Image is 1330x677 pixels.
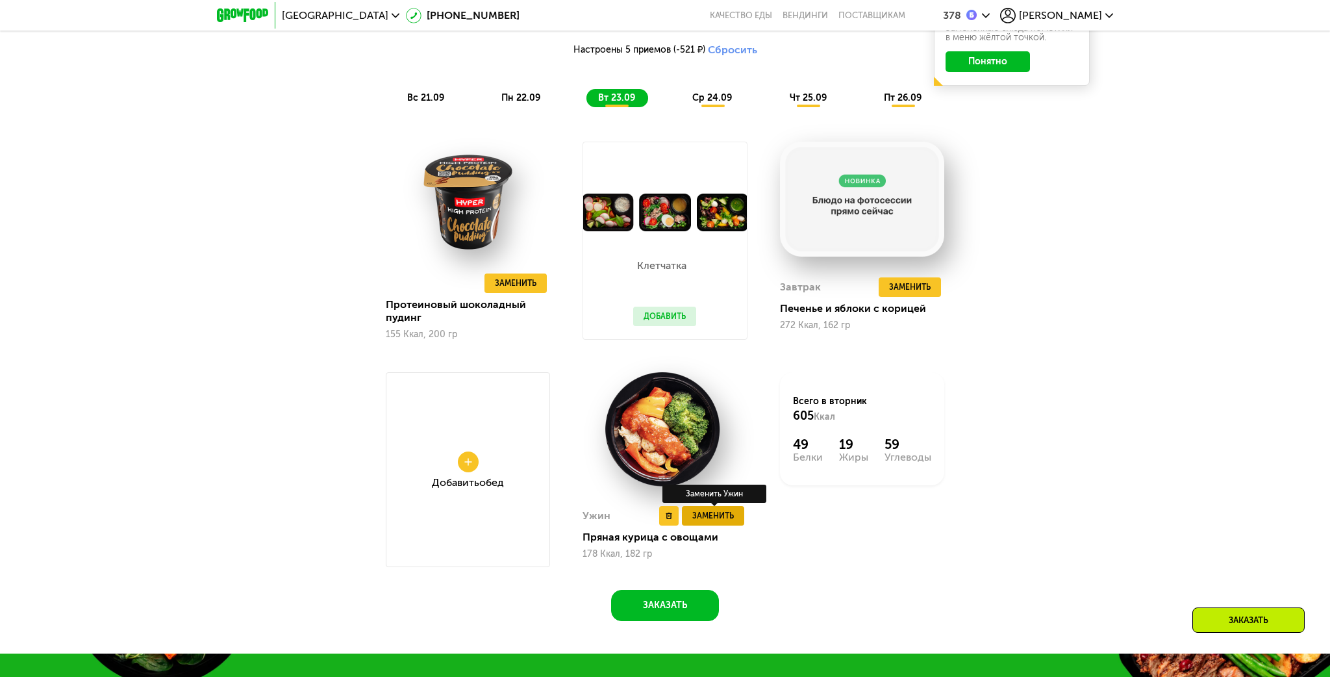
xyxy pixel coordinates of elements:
div: Печенье и яблоки с корицей [780,302,955,315]
span: пн 22.09 [501,92,540,103]
span: Заменить [692,509,734,522]
span: Настроены 5 приемов (-521 ₽) [573,45,705,55]
button: Заказать [611,590,719,621]
span: чт 25.09 [790,92,827,103]
span: вс 21.09 [407,92,444,103]
div: Заказать [1192,607,1305,633]
div: 378 [943,10,961,21]
span: Заменить [889,281,931,294]
div: Заменить Ужин [662,485,766,503]
div: 49 [793,437,823,452]
div: 155 Ккал, 200 гр [386,329,550,340]
div: Углеводы [885,452,931,463]
span: [PERSON_NAME] [1019,10,1102,21]
span: Ккал [814,411,835,422]
div: Ужин [583,506,610,526]
div: Заменённые блюда пометили в меню жёлтой точкой. [946,24,1078,42]
span: вт 23.09 [598,92,635,103]
div: Пряная курица с овощами [583,531,757,544]
a: Вендинги [783,10,828,21]
a: Качество еды [710,10,772,21]
button: Заменить [484,274,547,293]
span: Обед [479,476,504,489]
span: Заменить [495,277,536,290]
button: Добавить [633,307,696,326]
span: ср 24.09 [692,92,732,103]
div: Завтрак [780,277,821,297]
button: Понятно [946,51,1030,72]
a: [PHONE_NUMBER] [406,8,520,23]
span: 605 [793,409,814,423]
div: Всего в вторник [793,395,931,424]
span: [GEOGRAPHIC_DATA] [282,10,388,21]
span: пт 26.09 [884,92,922,103]
div: Жиры [839,452,868,463]
div: Протеиновый шоколадный пудинг [386,298,560,324]
div: 19 [839,437,868,452]
div: 59 [885,437,931,452]
div: поставщикам [838,10,905,21]
p: Клетчатка [633,261,690,271]
div: Белки [793,452,823,463]
button: Сбросить [708,44,757,57]
button: Заменить [682,506,744,526]
div: 272 Ккал, 162 гр [780,320,944,331]
div: 178 Ккал, 182 гр [583,549,747,559]
div: Добавить [432,478,504,488]
button: Заменить [879,277,941,297]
